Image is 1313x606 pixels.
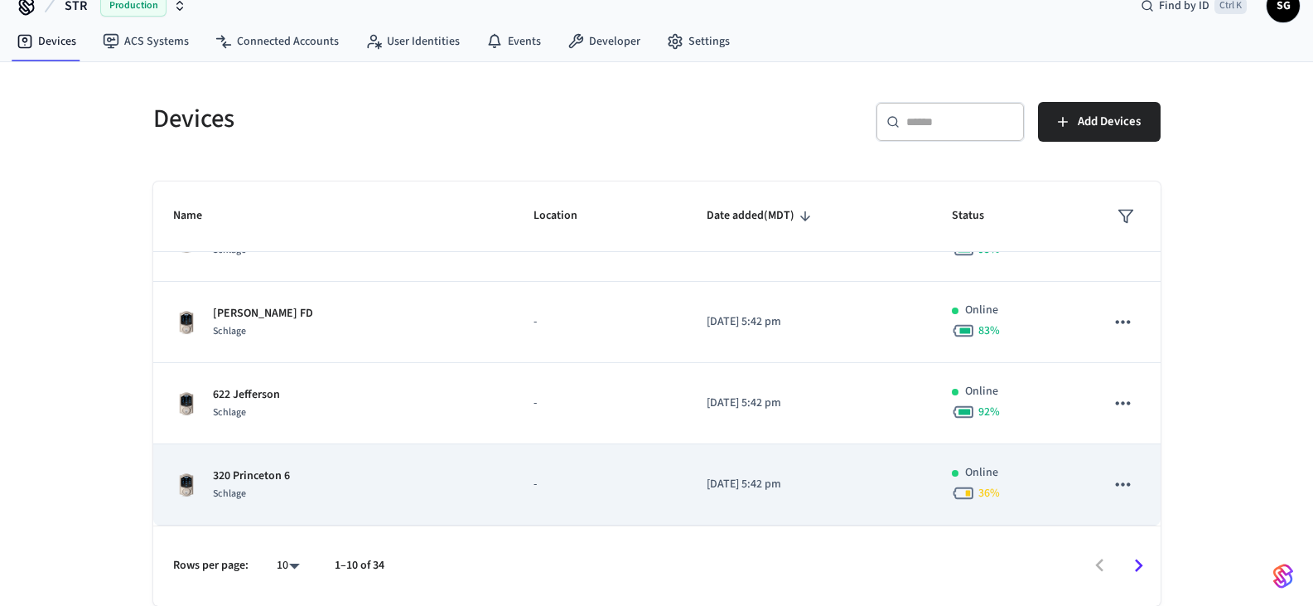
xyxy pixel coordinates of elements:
[213,324,246,338] span: Schlage
[173,472,200,498] img: Schlage Sense Smart Deadbolt with Camelot Trim, Front
[173,390,200,417] img: Schlage Sense Smart Deadbolt with Camelot Trim, Front
[1273,563,1293,589] img: SeamLogoGradient.69752ec5.svg
[965,464,998,482] p: Online
[533,395,667,412] p: -
[707,203,816,229] span: Date added(MDT)
[153,102,647,136] h5: Devices
[978,485,1000,502] span: 36 %
[213,468,290,485] p: 320 Princeton 6
[352,27,473,56] a: User Identities
[202,27,352,56] a: Connected Accounts
[1078,111,1141,133] span: Add Devices
[707,476,912,493] p: [DATE] 5:42 pm
[707,313,912,331] p: [DATE] 5:42 pm
[89,27,202,56] a: ACS Systems
[213,305,313,322] p: [PERSON_NAME] FD
[978,404,1000,420] span: 92 %
[533,476,667,493] p: -
[213,386,280,404] p: 622 Jefferson
[3,27,89,56] a: Devices
[173,309,200,336] img: Schlage Sense Smart Deadbolt with Camelot Trim, Front
[707,395,912,412] p: [DATE] 5:42 pm
[1038,102,1161,142] button: Add Devices
[173,557,249,574] p: Rows per page:
[533,313,667,331] p: -
[268,554,308,578] div: 10
[213,487,246,501] span: Schlage
[965,302,998,319] p: Online
[1119,546,1158,585] button: Go to next page
[335,557,384,574] p: 1–10 of 34
[952,203,1006,229] span: Status
[654,27,743,56] a: Settings
[473,27,554,56] a: Events
[173,203,224,229] span: Name
[213,243,246,257] span: Schlage
[213,405,246,419] span: Schlage
[533,203,599,229] span: Location
[965,383,998,400] p: Online
[978,322,1000,339] span: 83 %
[554,27,654,56] a: Developer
